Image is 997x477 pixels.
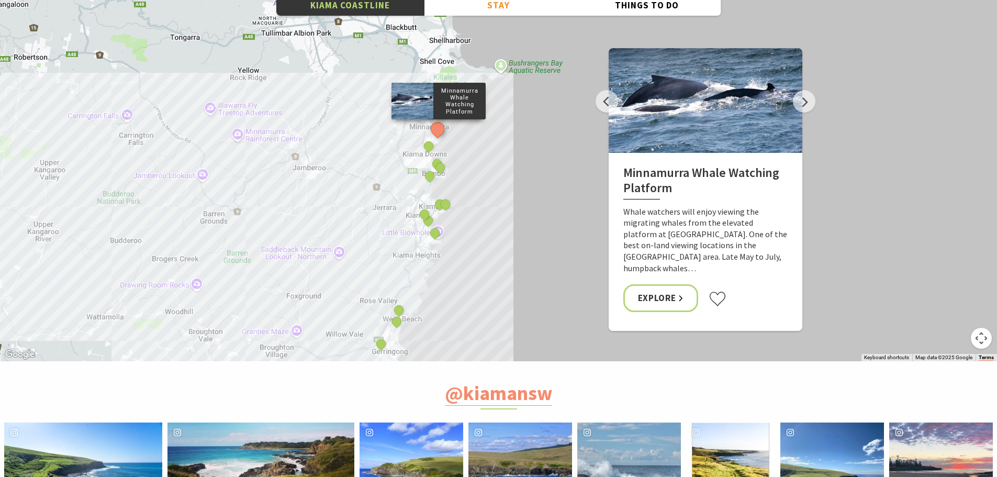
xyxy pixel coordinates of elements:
svg: instagram icon [364,427,375,438]
a: Explore [623,284,699,312]
button: Map camera controls [971,328,992,349]
button: See detail about Werri Beach and Point, Gerringong [389,315,403,328]
svg: instagram icon [581,427,593,438]
button: See detail about Surf Beach, Kiama [418,207,431,221]
a: Terms (opens in new tab) [979,354,994,361]
p: Minnamurra Whale Watching Platform [433,86,486,117]
button: See detail about Gerringong Whale Watching Platform [374,337,388,351]
svg: instagram icon [785,427,796,438]
svg: instagram icon [8,427,20,438]
svg: instagram icon [690,427,702,438]
button: See detail about Bombo Beach, Bombo [423,169,436,183]
a: @kiamansw [445,381,552,406]
button: See detail about Minnamurra Whale Watching Platform [428,119,447,139]
button: See detail about Little Blowhole, Kiama [428,226,442,240]
button: See detail about Jones Beach, Kiama Downs [422,139,435,153]
button: Keyboard shortcuts [864,354,909,361]
button: Next [793,90,815,113]
p: Whale watchers will enjoy viewing the migrating whales from the elevated platform at [GEOGRAPHIC_... [623,206,788,274]
svg: instagram icon [893,427,905,438]
span: Map data ©2025 Google [915,354,972,360]
img: Google [3,348,37,361]
button: Click to favourite Minnamurra Whale Watching Platform [709,291,726,307]
button: See detail about Werri Lagoon, Gerringong [392,304,406,317]
svg: instagram icon [172,427,183,438]
button: See detail about Bombo Headland [433,161,446,174]
button: See detail about Kiama Blowhole [438,197,452,211]
h2: Minnamurra Whale Watching Platform [623,165,788,199]
a: Click to see this area on Google Maps [3,348,37,361]
button: Previous [596,90,618,113]
svg: instagram icon [473,427,484,438]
